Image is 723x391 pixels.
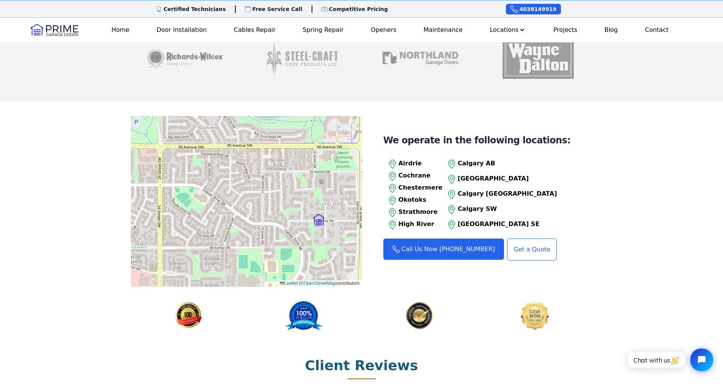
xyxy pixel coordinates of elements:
[446,158,557,170] a: Calgary AB
[446,173,557,185] a: [GEOGRAPHIC_DATA]
[131,300,246,331] img: 100% satisfation guaranteed
[386,170,443,182] a: Cochrane
[280,281,298,286] a: Leaflet
[500,28,576,89] img: clopay garage
[278,280,362,287] div: © contributors
[458,220,557,229] p: [GEOGRAPHIC_DATA] SE
[399,171,443,180] p: Cochrane
[399,220,443,229] p: High River
[487,22,529,38] button: Locations
[265,28,341,89] img: steel-craft garage
[399,159,443,168] p: Airdrie
[601,22,621,38] a: Blog
[300,22,347,38] a: Spring Repair
[368,22,400,38] a: Openers
[458,174,557,183] p: [GEOGRAPHIC_DATA]
[550,22,580,38] a: Projects
[147,28,223,89] img: RW garage doors
[383,239,504,260] a: Call Us Now [PHONE_NUMBER]
[446,204,557,216] a: Calgary SW
[506,4,561,14] a: 4038149919
[362,300,477,331] img: Certified
[329,5,388,13] p: Competitive Pricing
[246,300,362,331] img: 100% satisfation guaranteed
[313,214,324,225] img: Marker
[458,204,557,214] p: Calgary SW
[252,5,302,13] p: Free Service Call
[386,219,443,231] a: High River
[164,5,226,13] p: Certified Technicians
[399,195,443,204] p: Okotoks
[299,281,300,286] span: |
[386,182,443,195] a: Chestermere
[231,22,279,38] a: Cables Repair
[446,188,557,201] a: Calgary [GEOGRAPHIC_DATA]
[421,22,466,38] a: Maintenance
[153,22,209,38] a: Door Installation
[507,239,557,261] a: Get a Quote
[399,207,443,217] p: Strathmore
[383,28,458,89] img: Northland doors
[619,342,720,378] iframe: Tidio Chat
[458,159,557,168] p: Calgary AB
[458,189,557,198] p: Calgary [GEOGRAPHIC_DATA]
[109,22,132,38] a: Home
[30,24,78,36] img: Logo
[386,158,443,170] a: Airdrie
[304,281,336,286] a: OpenStreetMap
[399,183,443,192] p: Chestermere
[446,219,557,231] a: [GEOGRAPHIC_DATA] SE
[642,22,671,38] a: Contact
[305,358,418,373] h2: Client Reviews
[477,300,592,331] img: Certified
[386,207,443,219] a: Strathmore
[386,195,443,207] a: Okotoks
[383,135,571,146] h4: We operate in the following locations:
